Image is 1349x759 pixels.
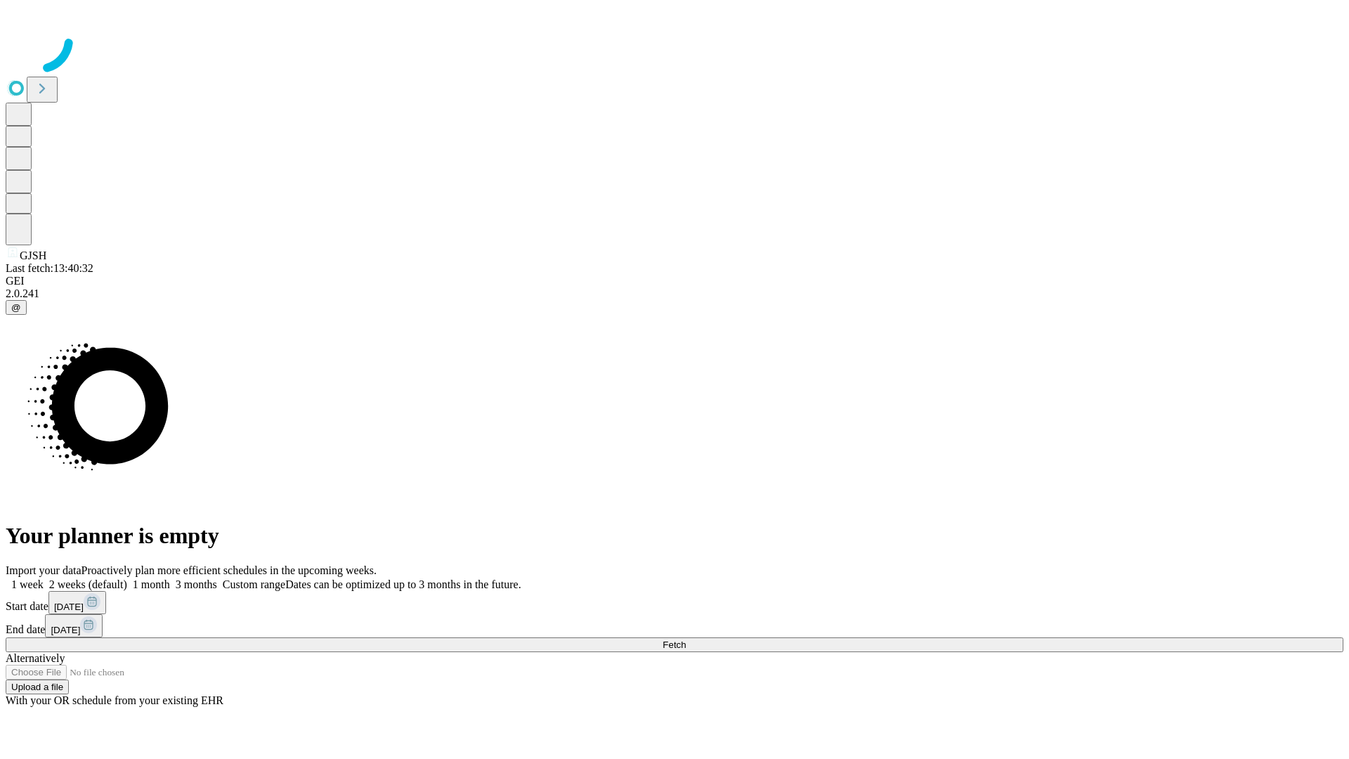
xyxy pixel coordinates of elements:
[223,578,285,590] span: Custom range
[6,637,1343,652] button: Fetch
[51,625,80,635] span: [DATE]
[11,302,21,313] span: @
[20,249,46,261] span: GJSH
[82,564,377,576] span: Proactively plan more efficient schedules in the upcoming weeks.
[6,614,1343,637] div: End date
[6,262,93,274] span: Last fetch: 13:40:32
[11,578,44,590] span: 1 week
[45,614,103,637] button: [DATE]
[6,287,1343,300] div: 2.0.241
[133,578,170,590] span: 1 month
[663,640,686,650] span: Fetch
[176,578,217,590] span: 3 months
[54,602,84,612] span: [DATE]
[6,652,65,664] span: Alternatively
[6,300,27,315] button: @
[6,680,69,694] button: Upload a file
[6,694,223,706] span: With your OR schedule from your existing EHR
[6,275,1343,287] div: GEI
[285,578,521,590] span: Dates can be optimized up to 3 months in the future.
[6,564,82,576] span: Import your data
[48,591,106,614] button: [DATE]
[6,523,1343,549] h1: Your planner is empty
[49,578,127,590] span: 2 weeks (default)
[6,591,1343,614] div: Start date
